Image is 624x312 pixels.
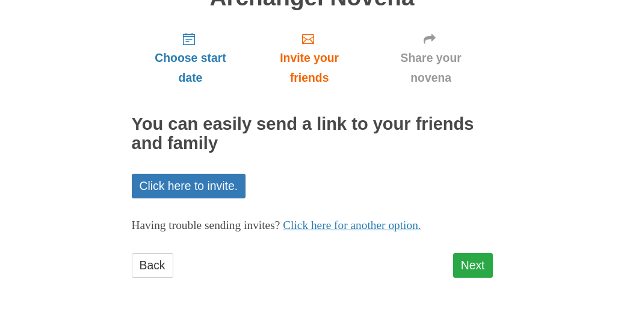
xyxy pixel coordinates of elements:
[369,22,493,94] a: Share your novena
[283,219,421,231] a: Click here for another option.
[144,48,238,88] span: Choose start date
[261,48,357,88] span: Invite your friends
[132,219,280,231] span: Having trouble sending invites?
[249,22,369,94] a: Invite your friends
[132,22,250,94] a: Choose start date
[382,48,481,88] span: Share your novena
[132,253,173,278] a: Back
[453,253,493,278] a: Next
[132,115,493,153] h2: You can easily send a link to your friends and family
[132,174,246,198] a: Click here to invite.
